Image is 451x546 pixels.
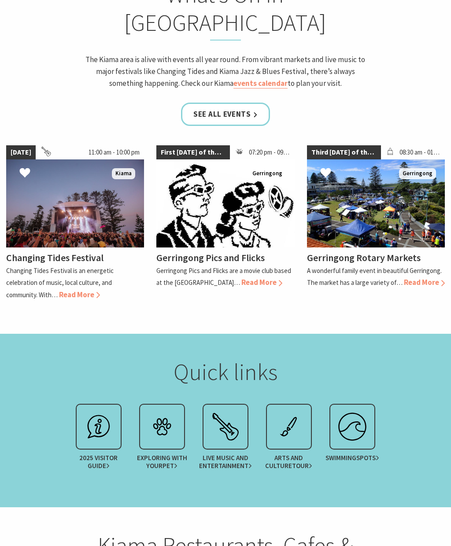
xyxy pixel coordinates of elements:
span: Gerringong [249,169,286,180]
h4: Gerringong Pics and Flicks [156,252,265,264]
button: Click to Favourite Gerringong Rotary Markets [311,159,340,189]
span: Tour [292,462,312,470]
span: Gerringong [399,169,436,180]
img: info.svg [81,409,116,445]
span: Read More [241,278,282,288]
a: Swimmingspots [321,404,384,475]
span: Swimming [325,454,379,462]
a: [DATE] 11:00 am - 10:00 pm Changing Tides Main Stage Kiama Changing Tides Festival Changing Tides... [6,146,144,301]
p: Gerringong Pics and Flicks are a movie club based at the [GEOGRAPHIC_DATA]… [156,267,291,287]
span: Read More [404,278,445,288]
span: Third [DATE] of the Month [307,146,381,160]
span: 08:30 am - 01:30 pm [395,146,445,160]
span: Live Music and [198,454,253,470]
span: Entertainment [199,462,252,470]
a: Third [DATE] of the Month 08:30 am - 01:30 pm Christmas Market and Street Parade Gerringong Gerri... [307,146,445,301]
span: Exploring with your [134,454,189,470]
span: Arts and Culture [261,454,316,470]
button: Click to Favourite Changing Tides Festival [11,159,39,189]
h4: Changing Tides Festival [6,252,104,264]
a: Live Music andEntertainment [194,404,257,475]
h4: Gerringong Rotary Markets [307,252,421,264]
p: Changing Tides Festival is an energetic celebration of music, local culture, and community. With… [6,267,114,299]
span: 2025 Visitor [71,454,126,470]
a: events calendar [233,79,288,89]
a: 2025 VisitorGuide [67,404,130,475]
span: First [DATE] of the month [156,146,230,160]
img: surfing.svg [335,409,370,445]
span: 07:20 pm - 09:30 pm [244,146,295,160]
img: festival.svg [208,409,243,445]
a: Arts and CultureTour [257,404,321,475]
h2: Quick links [79,358,373,387]
button: Click to Favourite Gerringong Pics and Flicks [161,159,189,189]
a: First [DATE] of the month 07:20 pm - 09:30 pm Gerringong Gerringong Pics and Flicks Gerringong Pi... [156,146,294,301]
span: Kiama [112,169,135,180]
p: A wonderful family event in beautiful Gerringong. The market has a large variety of… [307,267,442,287]
a: Exploring with yourPet [130,404,194,475]
span: 11:00 am - 10:00 pm [84,146,144,160]
span: Pet [163,462,177,470]
span: [DATE] [6,146,36,160]
img: Changing Tides Main Stage [6,160,144,248]
a: See all Events [181,103,270,126]
span: Guide [88,462,110,470]
img: Christmas Market and Street Parade [307,160,445,248]
p: The Kiama area is alive with events all year round. From vibrant markets and live music to major ... [79,54,373,90]
img: exhibit.svg [271,409,307,445]
span: spots [356,454,379,462]
span: Read More [59,290,100,300]
img: petcare.svg [144,409,180,445]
